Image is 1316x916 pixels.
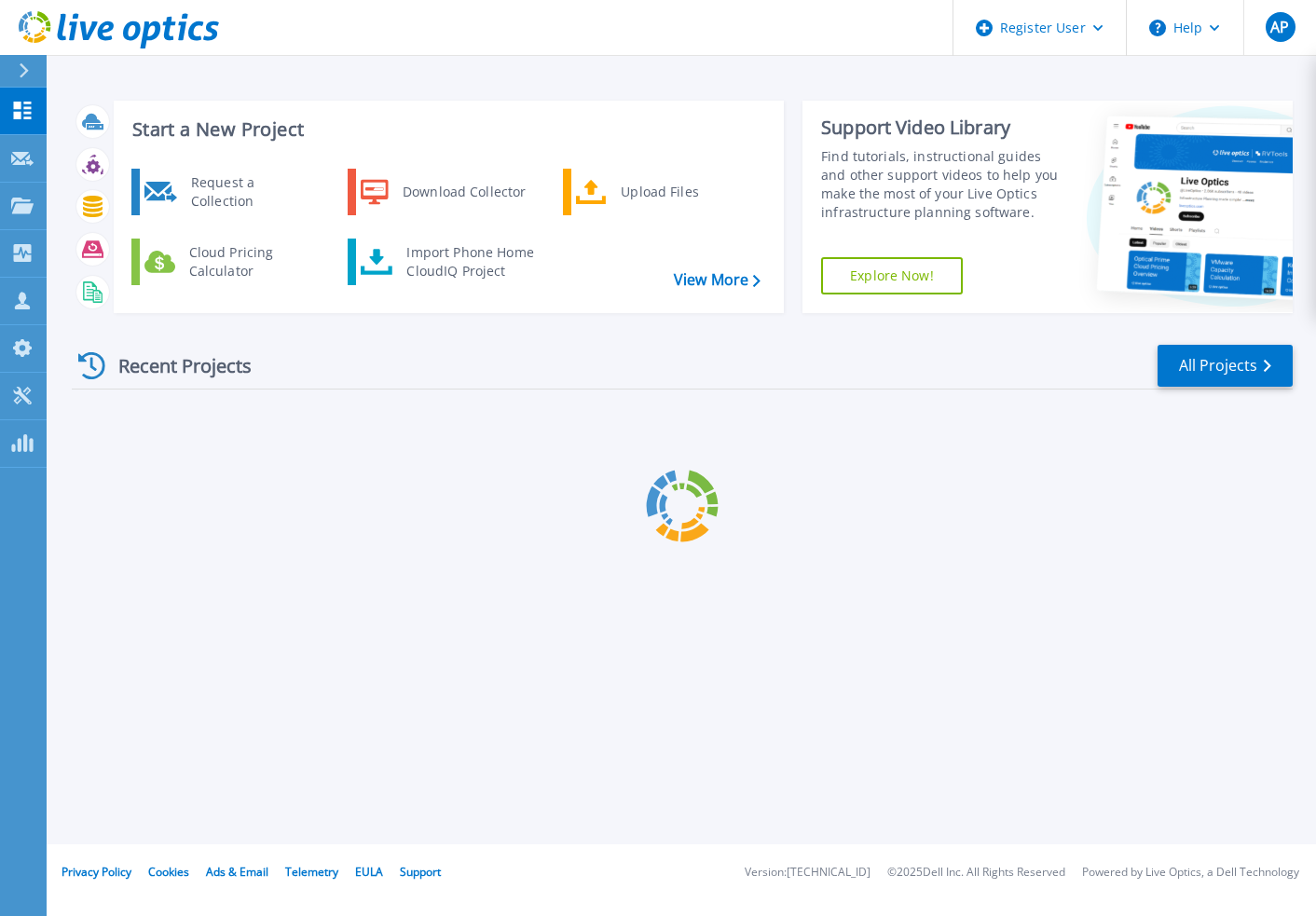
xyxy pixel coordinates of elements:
div: Find tutorials, instructional guides and other support videos to help you make the most of your L... [821,147,1065,222]
h3: Start a New Project [132,119,760,140]
a: Upload Files [563,169,754,215]
div: Download Collector [393,173,534,211]
a: Ads & Email [206,864,268,880]
div: Request a Collection [182,173,318,211]
div: Upload Files [611,173,749,211]
a: EULA [355,864,383,880]
span: AP [1270,20,1289,34]
li: Powered by Live Optics, a Dell Technology [1082,867,1299,879]
div: Cloud Pricing Calculator [180,243,318,280]
a: View More [674,271,761,289]
a: Cloud Pricing Calculator [131,239,322,285]
div: Import Phone Home CloudIQ Project [397,243,542,280]
a: Privacy Policy [62,864,131,880]
div: Support Video Library [821,116,1065,140]
a: Request a Collection [131,169,322,215]
a: All Projects [1158,345,1293,387]
a: Explore Now! [821,257,963,294]
li: © 2025 Dell Inc. All Rights Reserved [887,867,1065,879]
a: Support [400,864,441,880]
div: Recent Projects [72,343,277,389]
a: Download Collector [348,169,539,215]
li: Version: [TECHNICAL_ID] [745,867,870,879]
a: Telemetry [285,864,338,880]
a: Cookies [148,864,189,880]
